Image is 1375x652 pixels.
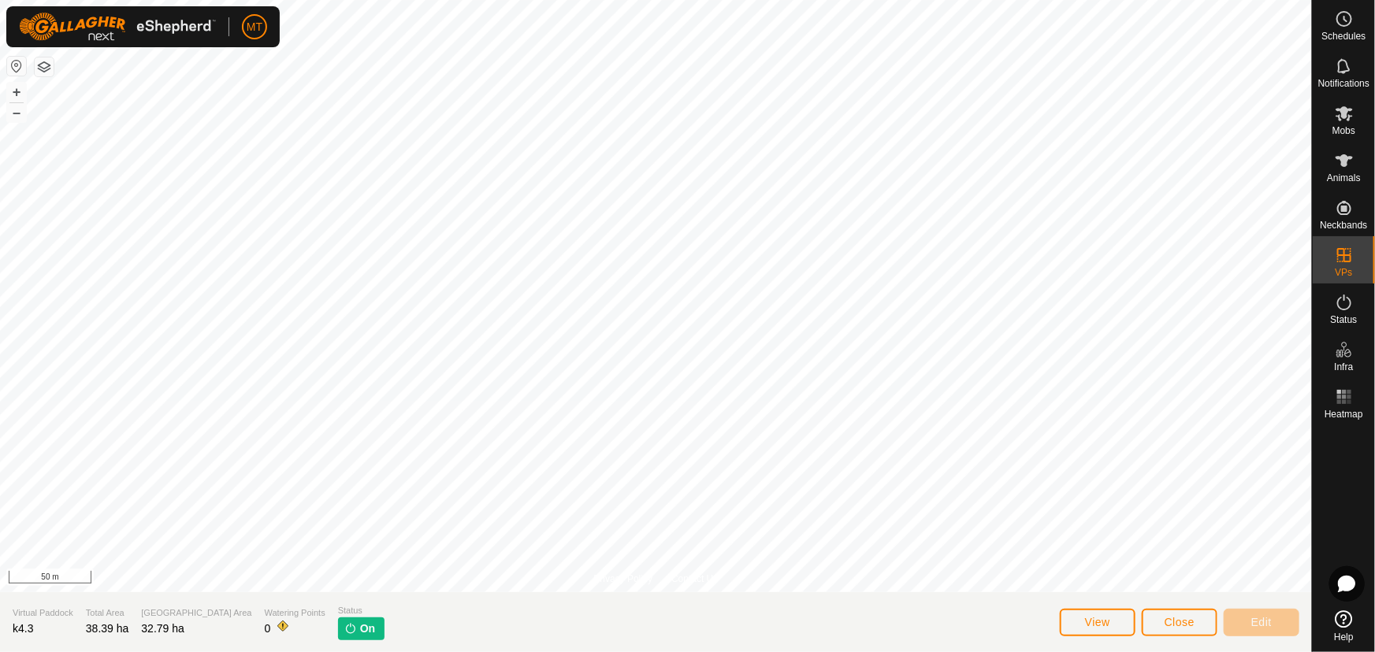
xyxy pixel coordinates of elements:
span: k4.3 [13,622,33,635]
button: View [1060,609,1135,636]
a: Help [1313,604,1375,648]
button: + [7,83,26,102]
img: Gallagher Logo [19,13,216,41]
span: Neckbands [1320,220,1367,230]
span: View [1085,616,1110,628]
span: Watering Points [265,606,325,620]
span: VPs [1335,268,1352,277]
span: MT [247,19,262,35]
span: Heatmap [1325,409,1363,419]
a: Contact Us [671,572,718,586]
span: Edit [1251,616,1272,628]
span: Virtual Paddock [13,606,73,620]
img: turn-on [344,622,357,635]
button: Reset Map [7,57,26,76]
span: Schedules [1321,31,1366,41]
button: Edit [1224,609,1299,636]
button: Map Layers [35,57,54,76]
span: On [360,621,375,637]
span: Help [1334,632,1354,642]
button: Close [1142,609,1217,636]
span: Total Area [86,606,129,620]
span: Mobs [1332,126,1355,135]
span: Animals [1327,173,1361,183]
span: Notifications [1318,79,1369,88]
span: [GEOGRAPHIC_DATA] Area [141,606,251,620]
span: Close [1165,616,1195,628]
span: 0 [265,622,271,635]
span: 32.79 ha [141,622,184,635]
button: – [7,103,26,122]
span: Infra [1334,362,1353,372]
span: 38.39 ha [86,622,129,635]
span: Status [338,604,385,617]
a: Privacy Policy [593,572,652,586]
span: Status [1330,315,1357,324]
